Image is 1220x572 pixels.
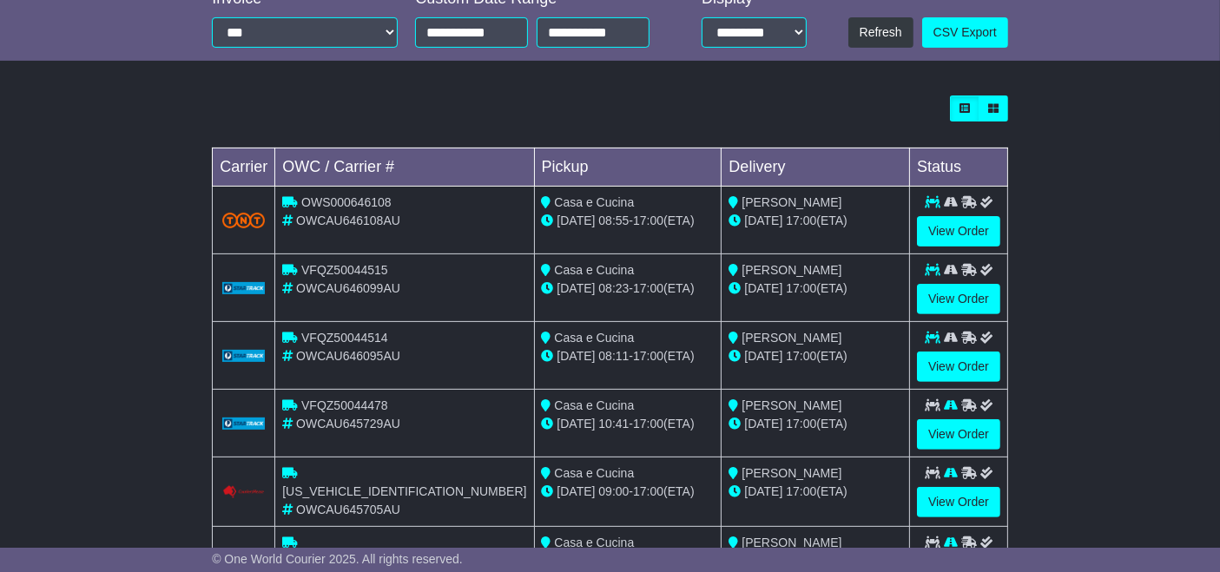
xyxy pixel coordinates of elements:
div: - (ETA) [542,279,715,298]
span: 17:00 [786,417,816,431]
a: View Order [917,216,1000,247]
span: VFQZ50044478 [301,398,388,412]
span: OWCAU645729AU [296,417,400,431]
img: GetCarrierServiceLogo [222,282,266,293]
a: View Order [917,419,1000,450]
span: 17:00 [633,349,663,363]
span: 17:00 [633,417,663,431]
span: OWCAU646108AU [296,214,400,227]
img: GetCarrierServiceLogo [222,350,266,361]
span: 17:00 [786,349,816,363]
div: (ETA) [729,212,902,230]
span: 17:00 [786,281,816,295]
span: 17:00 [633,281,663,295]
span: [DATE] [557,484,595,498]
div: - (ETA) [542,483,715,501]
span: [DATE] [744,214,782,227]
div: (ETA) [729,483,902,501]
span: [PERSON_NAME] [742,195,841,209]
a: View Order [917,487,1000,517]
span: [DATE] [557,214,595,227]
button: Refresh [848,17,913,48]
span: [PERSON_NAME] [742,536,841,549]
span: VFQZ50044515 [301,263,388,277]
span: [DATE] [744,281,782,295]
div: - (ETA) [542,212,715,230]
span: 10:41 [598,417,629,431]
span: OWCAU646099AU [296,281,400,295]
span: [PERSON_NAME] [742,398,841,412]
div: - (ETA) [542,415,715,433]
span: 17:00 [786,484,816,498]
span: [PERSON_NAME] [742,263,841,277]
span: 17:00 [786,214,816,227]
td: OWC / Carrier # [275,148,534,186]
span: [US_VEHICLE_IDENTIFICATION_NUMBER] [282,484,526,498]
span: [PERSON_NAME] [742,466,841,480]
span: 17:00 [633,214,663,227]
span: [DATE] [557,281,595,295]
td: Carrier [213,148,275,186]
span: [DATE] [557,349,595,363]
span: 08:55 [598,214,629,227]
img: GetCarrierServiceLogo [222,417,266,429]
td: Pickup [534,148,722,186]
div: (ETA) [729,415,902,433]
span: OWCAU646095AU [296,349,400,363]
span: Casa e Cucina [554,263,634,277]
a: View Order [917,284,1000,314]
div: - (ETA) [542,347,715,365]
span: © One World Courier 2025. All rights reserved. [212,552,463,566]
td: Status [910,148,1008,186]
span: [DATE] [744,484,782,498]
td: Delivery [722,148,910,186]
span: OWS000646108 [301,195,392,209]
span: 08:11 [598,349,629,363]
a: CSV Export [922,17,1008,48]
span: Casa e Cucina [554,536,634,549]
div: (ETA) [729,279,902,298]
span: Casa e Cucina [554,195,634,209]
span: Casa e Cucina [554,398,634,412]
span: [DATE] [744,417,782,431]
span: 17:00 [633,484,663,498]
span: OWCAU645705AU [296,503,400,516]
span: Casa e Cucina [554,331,634,345]
span: [PERSON_NAME] [742,331,841,345]
span: 08:23 [598,281,629,295]
span: VFQZ50044514 [301,331,388,345]
a: View Order [917,352,1000,382]
img: TNT_Domestic.png [222,213,266,228]
span: [DATE] [744,349,782,363]
span: 09:00 [598,484,629,498]
img: Couriers_Please.png [222,485,266,499]
span: Casa e Cucina [554,466,634,480]
div: (ETA) [729,347,902,365]
span: [DATE] [557,417,595,431]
